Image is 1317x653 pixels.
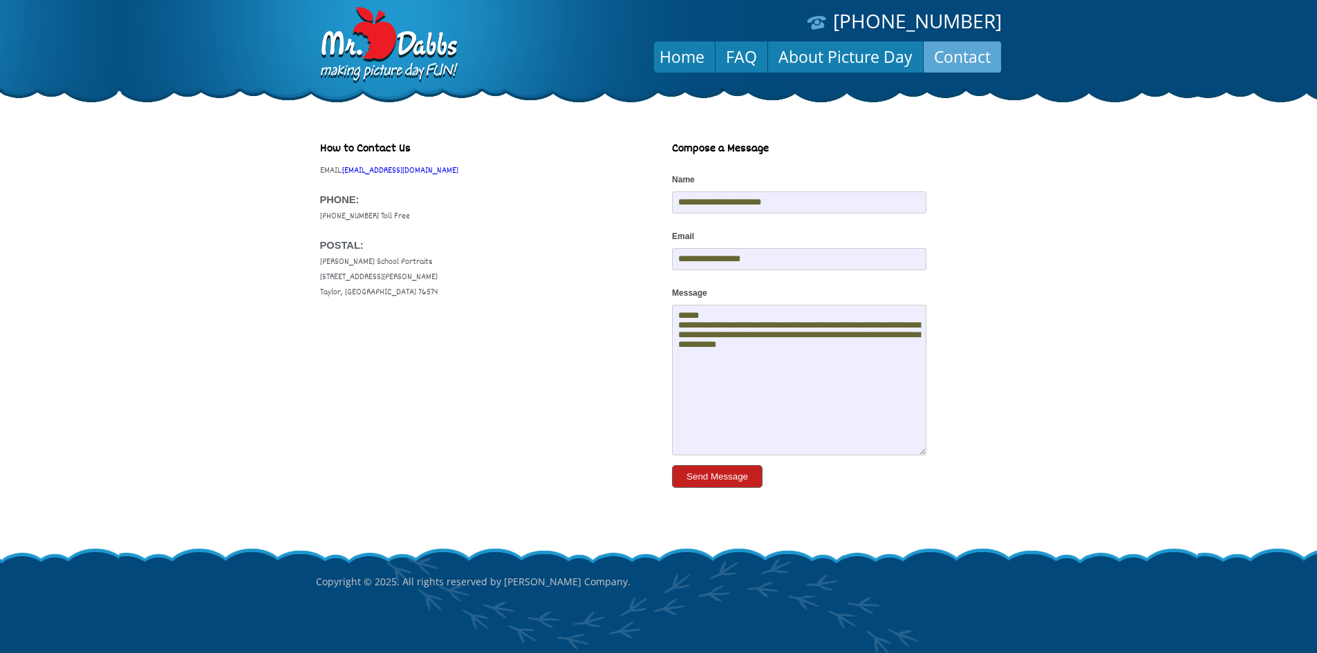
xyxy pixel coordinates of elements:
[768,40,923,73] a: About Picture Day
[672,270,997,305] label: Message
[320,240,364,251] font: POSTAL:
[672,157,997,191] label: Name
[320,164,645,301] p: EMAIL: [PHONE_NUMBER] Toll Free [PERSON_NAME] School Portraits [STREET_ADDRESS][PERSON_NAME] Tayl...
[316,7,460,84] img: Dabbs Company
[320,142,645,157] p: How to Contact Us
[924,40,1001,73] a: Contact
[716,40,767,73] a: FAQ
[672,214,997,248] label: Email
[672,142,997,157] p: Compose a Message
[649,40,715,73] a: Home
[316,547,1002,617] p: Copyright © 2025. All rights reserved by [PERSON_NAME] Company.
[320,194,359,205] font: PHONE:
[672,465,763,488] button: Send Message
[833,8,1002,34] a: [PHONE_NUMBER]
[342,164,458,178] a: [EMAIL_ADDRESS][DOMAIN_NAME]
